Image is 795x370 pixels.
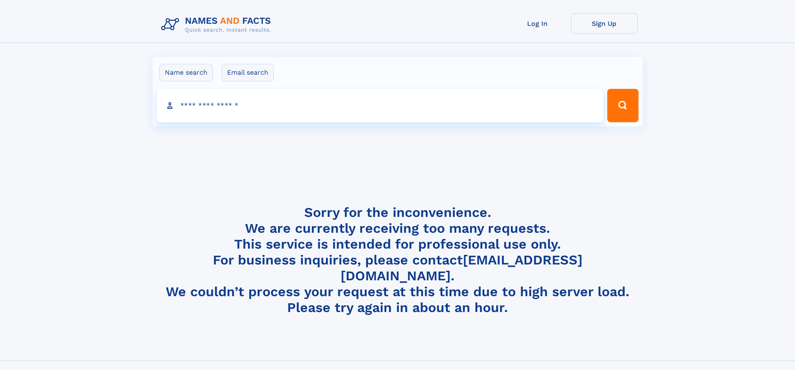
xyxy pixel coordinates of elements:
[158,204,638,316] h4: Sorry for the inconvenience. We are currently receiving too many requests. This service is intend...
[158,13,278,36] img: Logo Names and Facts
[159,64,213,81] label: Name search
[607,89,638,122] button: Search Button
[504,13,571,34] a: Log In
[341,252,583,284] a: [EMAIL_ADDRESS][DOMAIN_NAME]
[222,64,274,81] label: Email search
[571,13,638,34] a: Sign Up
[157,89,604,122] input: search input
